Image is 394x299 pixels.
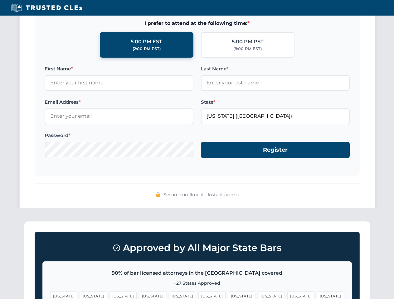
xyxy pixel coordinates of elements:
[50,269,344,277] p: 90% of bar licensed attorneys in the [GEOGRAPHIC_DATA] covered
[45,98,193,106] label: Email Address
[45,19,350,27] span: I prefer to attend at the following time:
[131,38,162,46] div: 5:00 PM EST
[201,108,350,124] input: Florida (FL)
[45,132,193,139] label: Password
[50,280,344,287] p: +27 States Approved
[42,240,352,256] h3: Approved by All Major State Bars
[45,75,193,91] input: Enter your first name
[232,38,264,46] div: 5:00 PM PST
[233,46,262,52] div: (8:00 PM EST)
[156,192,161,197] img: 🔒
[201,75,350,91] input: Enter your last name
[201,142,350,158] button: Register
[201,65,350,73] label: Last Name
[133,46,161,52] div: (2:00 PM PST)
[45,108,193,124] input: Enter your email
[163,191,239,198] span: Secure enrollment • Instant access
[9,3,84,12] img: Trusted CLEs
[201,98,350,106] label: State
[45,65,193,73] label: First Name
